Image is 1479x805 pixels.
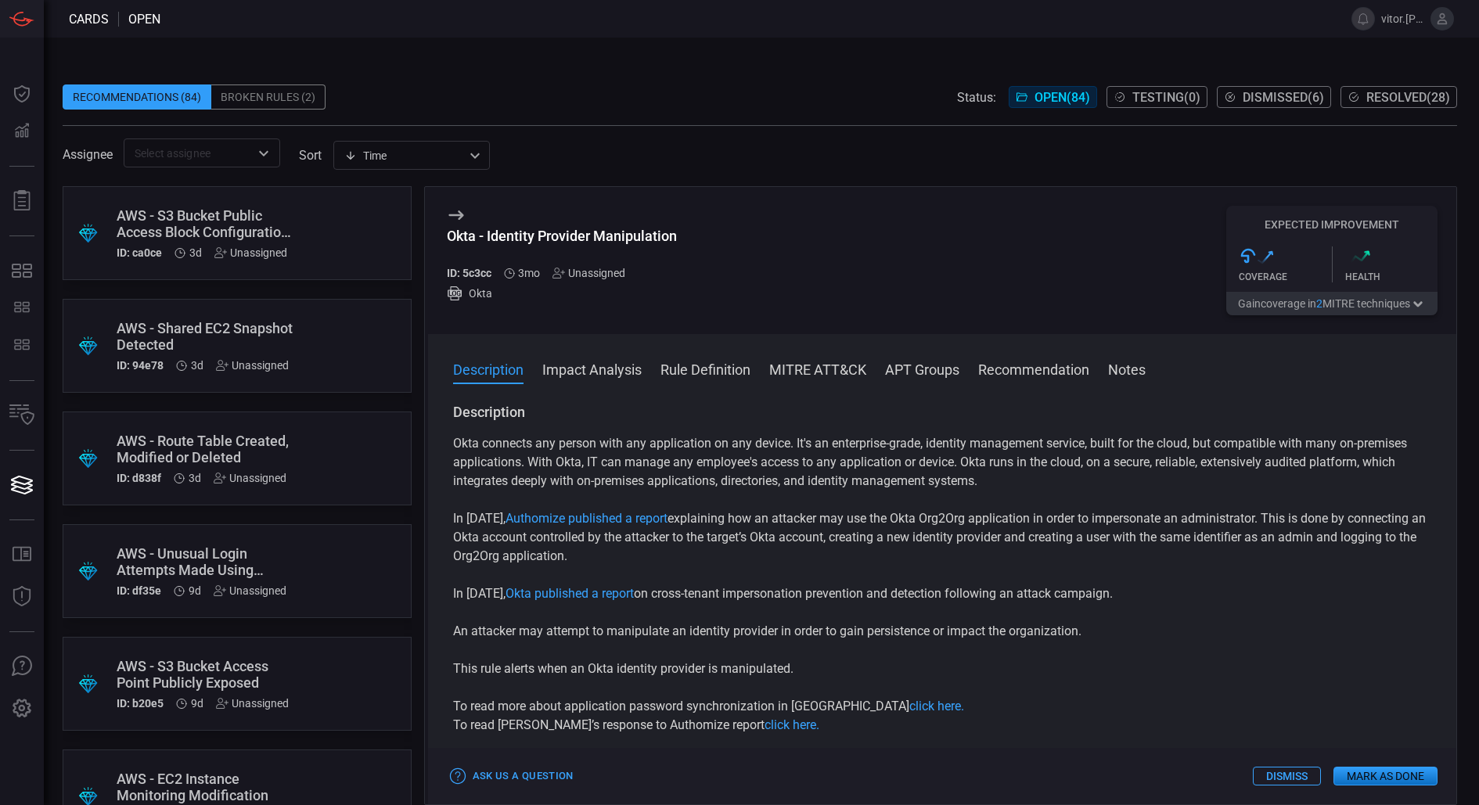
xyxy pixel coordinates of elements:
a: Okta published a report [506,586,634,601]
button: Impact Analysis [542,359,642,378]
div: Recommendations (84) [63,84,211,110]
button: Resolved(28) [1340,86,1457,108]
div: Unassigned [214,472,286,484]
button: Recommendation [978,359,1089,378]
button: APT Groups [885,359,959,378]
p: To read [PERSON_NAME]’s response to Authomize report [453,716,1432,735]
button: Threat Intelligence [3,578,41,616]
button: Dismissed(6) [1217,86,1331,108]
h5: ID: b20e5 [117,697,164,710]
h3: Description [453,403,1432,422]
p: This rule alerts when an Okta identity provider is manipulated. [453,659,1432,678]
a: click here. [765,717,819,732]
div: Okta - Identity Provider Manipulation [447,228,677,244]
span: 2 [1316,297,1322,310]
button: MITRE - Detection Posture [3,252,41,289]
span: Jul 29, 2025 2:21 AM [191,697,203,710]
button: Testing(0) [1107,86,1207,108]
h5: Expected Improvement [1226,218,1438,231]
span: Aug 05, 2025 1:44 AM [189,246,202,259]
h5: ID: df35e [117,584,161,597]
button: Gaincoverage in2MITRE techniques [1226,292,1438,315]
span: Assignee [63,147,113,162]
button: Ask Us A Question [3,648,41,685]
p: In [DATE], explaining how an attacker may use the Okta Org2Org application in order to impersonat... [453,509,1432,566]
p: In [DATE], on cross-tenant impersonation prevention and detection following an attack campaign. [453,584,1432,603]
div: AWS - EC2 Instance Monitoring Modification [117,771,298,803]
p: To read more about application password synchronization in [GEOGRAPHIC_DATA] [453,697,1432,716]
span: Cards [69,12,109,27]
div: AWS - Unusual Login Attempts Made Using FastHTTP User Agent [117,545,298,578]
button: Open(84) [1009,86,1097,108]
a: click here. [909,699,964,713]
p: Okta connects any person with any application on any device. It's an enterprise-grade, identity m... [453,434,1432,491]
span: vitor.[PERSON_NAME] [1381,13,1424,25]
button: Rule Catalog [3,536,41,573]
button: POTENTIAL COVERAGE [3,289,41,327]
div: Unassigned [552,267,625,279]
button: MITRE ATT&CK [769,359,866,378]
button: Cards [3,466,41,504]
h5: ID: 5c3cc [447,267,491,279]
div: Unassigned [214,246,287,259]
button: Dismiss [1253,767,1321,785]
button: Description [453,359,524,378]
div: AWS - Route Table Created, Modified or Deleted [117,433,298,465]
div: Unassigned [214,584,286,597]
span: Testing ( 0 ) [1132,90,1200,105]
div: Okta [447,286,677,301]
button: Mark as Done [1333,767,1438,785]
button: Notes [1108,359,1146,378]
label: sort [299,148,322,163]
div: AWS - S3 Bucket Access Point Publicly Exposed [117,658,298,691]
span: open [128,12,160,27]
button: Dashboard [3,75,41,113]
span: Open ( 84 ) [1035,90,1090,105]
span: Jul 29, 2025 2:21 AM [189,584,201,597]
span: Aug 05, 2025 1:44 AM [191,359,203,372]
h5: ID: 94e78 [117,359,164,372]
h5: ID: d838f [117,472,161,484]
span: Dismissed ( 6 ) [1243,90,1324,105]
button: Open [253,142,275,164]
button: Rule Definition [660,359,750,378]
div: Time [344,148,465,164]
h5: ID: ca0ce [117,246,162,259]
input: Select assignee [128,143,250,163]
button: Detections [3,113,41,150]
div: Unassigned [216,697,289,710]
span: Status: [957,90,996,105]
p: An attacker may attempt to manipulate an identity provider in order to gain persistence or impact... [453,622,1432,641]
span: Aug 05, 2025 1:44 AM [189,472,201,484]
button: Preferences [3,690,41,728]
button: Ask Us a Question [447,764,578,789]
div: Health [1345,271,1438,282]
div: AWS - S3 Bucket Public Access Block Configuration Modified [117,207,298,240]
span: Resolved ( 28 ) [1366,90,1450,105]
div: Broken Rules (2) [211,84,326,110]
a: Authomize published a report [506,511,668,526]
span: May 20, 2025 2:49 AM [518,267,540,279]
button: Reports [3,182,41,220]
button: Inventory [3,397,41,434]
div: Unassigned [216,359,289,372]
div: AWS - Shared EC2 Snapshot Detected [117,320,298,353]
button: CHRONICLE RULE-SET [3,327,41,365]
div: Coverage [1239,271,1332,282]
